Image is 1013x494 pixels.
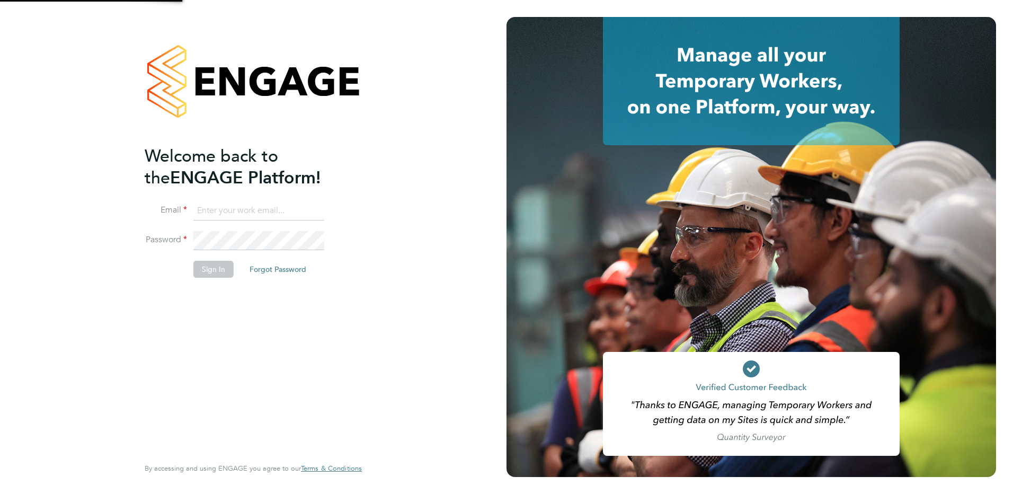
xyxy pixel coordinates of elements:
[301,464,362,473] span: Terms & Conditions
[145,464,362,473] span: By accessing and using ENGAGE you agree to our
[193,261,234,278] button: Sign In
[193,201,324,220] input: Enter your work email...
[145,145,351,189] h2: ENGAGE Platform!
[145,146,278,188] span: Welcome back to the
[241,261,315,278] button: Forgot Password
[145,234,187,245] label: Password
[145,205,187,216] label: Email
[301,464,362,473] a: Terms & Conditions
